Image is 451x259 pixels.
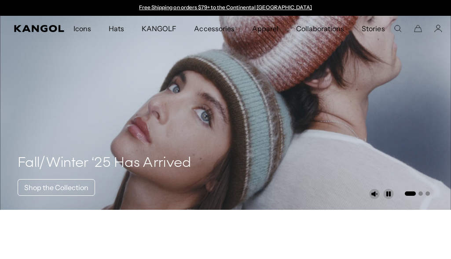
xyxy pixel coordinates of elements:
[133,16,185,41] a: KANGOLF
[109,16,124,41] span: Hats
[414,25,422,32] button: Cart
[14,25,65,32] a: Kangol
[18,179,95,196] a: Shop the Collection
[362,16,385,41] span: Stories
[434,25,442,32] a: Account
[100,16,133,41] a: Hats
[18,155,191,172] h4: Fall/Winter ‘25 Has Arrived
[425,191,430,196] button: Go to slide 3
[135,4,316,11] div: Announcement
[252,16,279,41] span: Apparel
[287,16,353,41] a: Collaborations
[369,189,380,199] button: Unmute
[194,16,234,41] span: Accessories
[404,190,430,197] ul: Select a slide to show
[73,16,91,41] span: Icons
[135,4,316,11] slideshow-component: Announcement bar
[139,4,312,11] a: Free Shipping on orders $79+ to the Continental [GEOGRAPHIC_DATA]
[353,16,393,41] a: Stories
[65,16,100,41] a: Icons
[394,25,402,32] summary: Search here
[185,16,243,41] a: Accessories
[405,191,416,196] button: Go to slide 1
[296,16,344,41] span: Collaborations
[142,16,176,41] span: KANGOLF
[418,191,423,196] button: Go to slide 2
[243,16,287,41] a: Apparel
[383,189,394,199] button: Pause
[135,4,316,11] div: 1 of 2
